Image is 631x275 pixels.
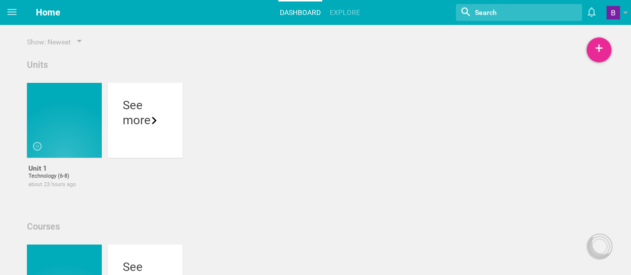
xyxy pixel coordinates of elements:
[123,113,168,128] div: more
[278,1,322,23] a: Dashboard
[474,6,549,19] input: Search
[587,37,612,62] div: +
[328,1,362,23] a: Explore
[28,181,100,188] div: 2025-08-26T18:24:51.888Z
[33,134,108,151] div: Unit
[36,7,60,17] span: Home
[28,173,100,180] div: Technology (6-8)
[27,59,48,71] div: Units
[27,37,71,47] div: Show: Newest
[123,98,168,113] div: See
[27,83,102,203] a: Unit 1Technology (6-8)about 23 hours ago
[108,83,183,203] a: Seemore
[27,221,60,233] div: Courses
[123,260,168,275] div: See
[28,164,100,173] div: Unit 1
